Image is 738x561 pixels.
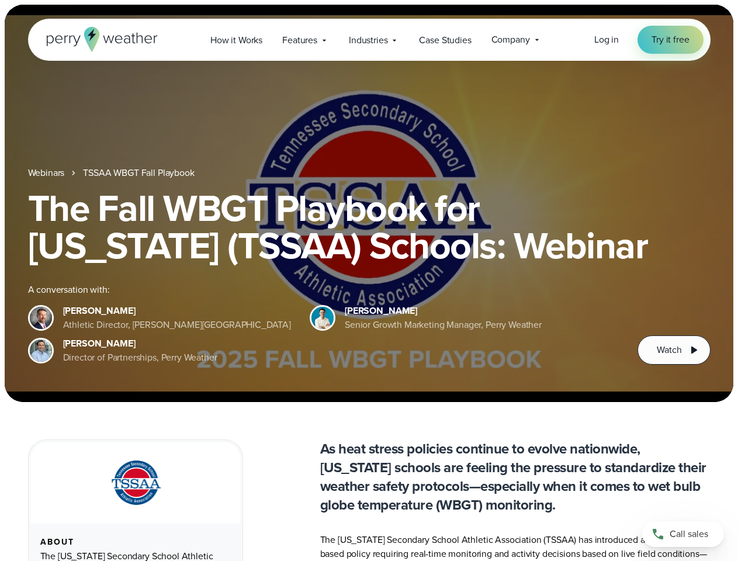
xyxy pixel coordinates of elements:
[652,33,689,47] span: Try it free
[200,28,272,52] a: How it Works
[63,351,217,365] div: Director of Partnerships, Perry Weather
[30,307,52,329] img: Brian Wyatt
[28,166,711,180] nav: Breadcrumb
[345,318,542,332] div: Senior Growth Marketing Manager, Perry Weather
[637,335,710,365] button: Watch
[657,343,681,357] span: Watch
[40,538,231,547] div: About
[594,33,619,46] span: Log in
[63,318,292,332] div: Athletic Director, [PERSON_NAME][GEOGRAPHIC_DATA]
[28,166,65,180] a: Webinars
[282,33,317,47] span: Features
[409,28,481,52] a: Case Studies
[311,307,334,329] img: Spencer Patton, Perry Weather
[63,304,292,318] div: [PERSON_NAME]
[419,33,471,47] span: Case Studies
[96,456,175,510] img: TSSAA-Tennessee-Secondary-School-Athletic-Association.svg
[637,26,703,54] a: Try it free
[345,304,542,318] div: [PERSON_NAME]
[28,189,711,264] h1: The Fall WBGT Playbook for [US_STATE] (TSSAA) Schools: Webinar
[491,33,530,47] span: Company
[349,33,387,47] span: Industries
[63,337,217,351] div: [PERSON_NAME]
[30,340,52,362] img: Jeff Wood
[83,166,194,180] a: TSSAA WBGT Fall Playbook
[642,521,724,547] a: Call sales
[670,527,708,541] span: Call sales
[210,33,262,47] span: How it Works
[320,439,711,514] p: As heat stress policies continue to evolve nationwide, [US_STATE] schools are feeling the pressur...
[594,33,619,47] a: Log in
[28,283,619,297] div: A conversation with:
